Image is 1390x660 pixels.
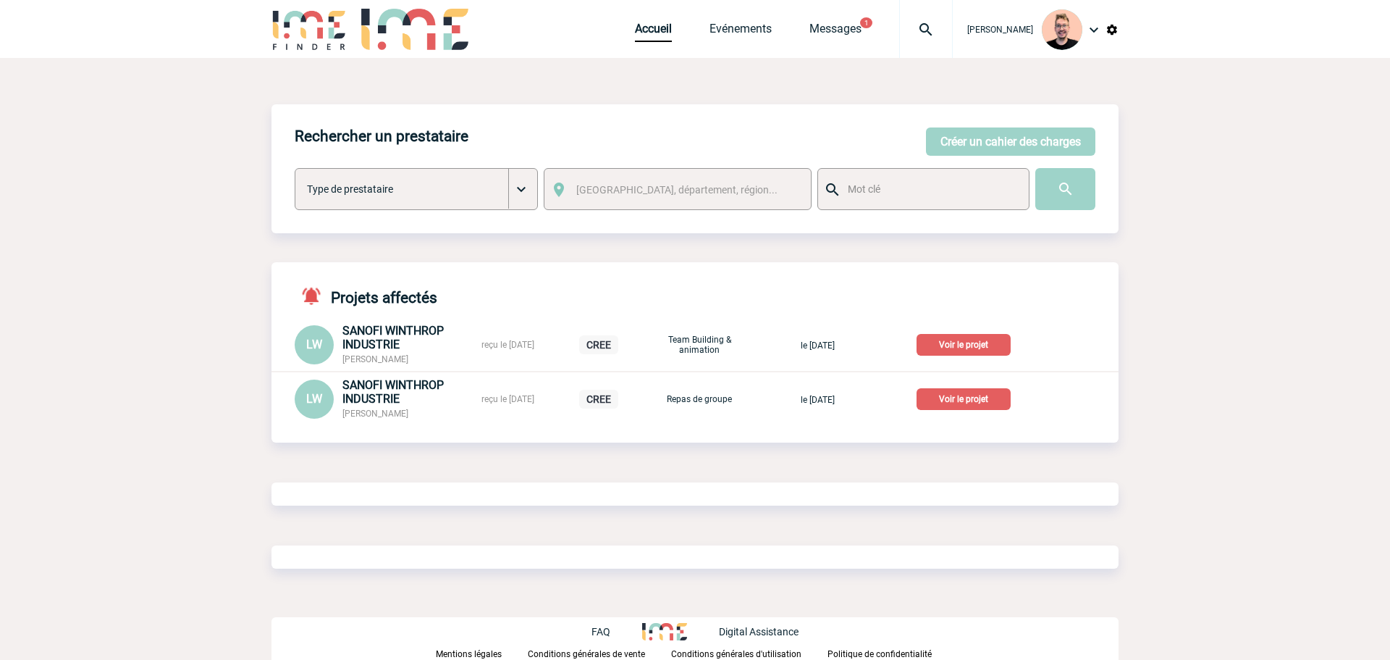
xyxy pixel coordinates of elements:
p: Politique de confidentialité [827,649,932,659]
a: Politique de confidentialité [827,646,955,660]
img: http://www.idealmeetingsevents.fr/ [642,623,687,640]
span: LW [306,338,322,351]
a: Voir le projet [917,391,1016,405]
p: Mentions légales [436,649,502,659]
a: Conditions générales de vente [528,646,671,660]
span: le [DATE] [801,395,835,405]
span: [GEOGRAPHIC_DATA], département, région... [576,184,778,196]
a: Messages [809,22,862,42]
img: IME-Finder [271,9,347,50]
p: Voir le projet [917,334,1011,356]
p: CREE [579,390,618,409]
p: Conditions générales de vente [528,649,645,659]
img: 129741-1.png [1042,9,1082,50]
input: Mot clé [844,180,1016,199]
span: [PERSON_NAME] [342,409,408,419]
a: Voir le projet [917,337,1016,351]
a: Mentions légales [436,646,528,660]
a: FAQ [591,624,642,638]
a: Conditions générales d'utilisation [671,646,827,660]
span: [PERSON_NAME] [967,25,1033,35]
span: le [DATE] [801,341,835,351]
p: Conditions générales d'utilisation [671,649,801,659]
h4: Projets affectés [295,285,437,306]
p: Digital Assistance [719,626,799,638]
span: LW [306,392,322,406]
span: reçu le [DATE] [481,340,534,350]
p: Team Building & animation [663,335,736,355]
a: Evénements [709,22,772,42]
span: [PERSON_NAME] [342,354,408,364]
img: notifications-active-24-px-r.png [300,285,331,306]
a: Accueil [635,22,672,42]
button: 1 [860,17,872,28]
h4: Rechercher un prestataire [295,128,468,145]
p: Repas de groupe [663,394,736,404]
span: SANOFI WINTHROP INDUSTRIE [342,378,444,406]
input: Submit [1035,168,1095,210]
span: SANOFI WINTHROP INDUSTRIE [342,324,444,351]
p: FAQ [591,626,610,638]
span: reçu le [DATE] [481,394,534,404]
p: Voir le projet [917,388,1011,410]
p: CREE [579,335,618,354]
